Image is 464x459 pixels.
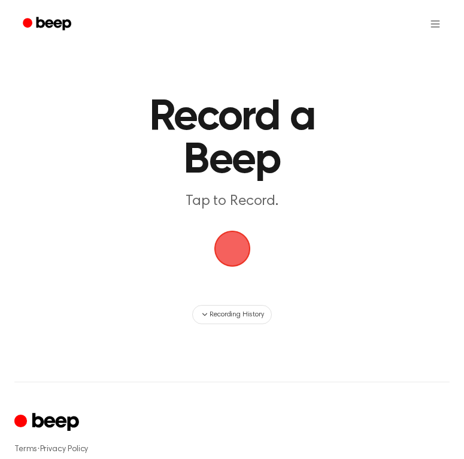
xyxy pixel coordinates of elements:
[14,411,82,434] a: Cruip
[214,231,250,267] img: Beep Logo
[210,309,263,320] span: Recording History
[129,192,335,212] p: Tap to Record.
[14,13,82,36] a: Beep
[421,10,450,38] button: Open menu
[129,96,335,182] h1: Record a Beep
[14,445,37,454] a: Terms
[192,305,271,324] button: Recording History
[40,445,89,454] a: Privacy Policy
[14,443,450,455] div: ·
